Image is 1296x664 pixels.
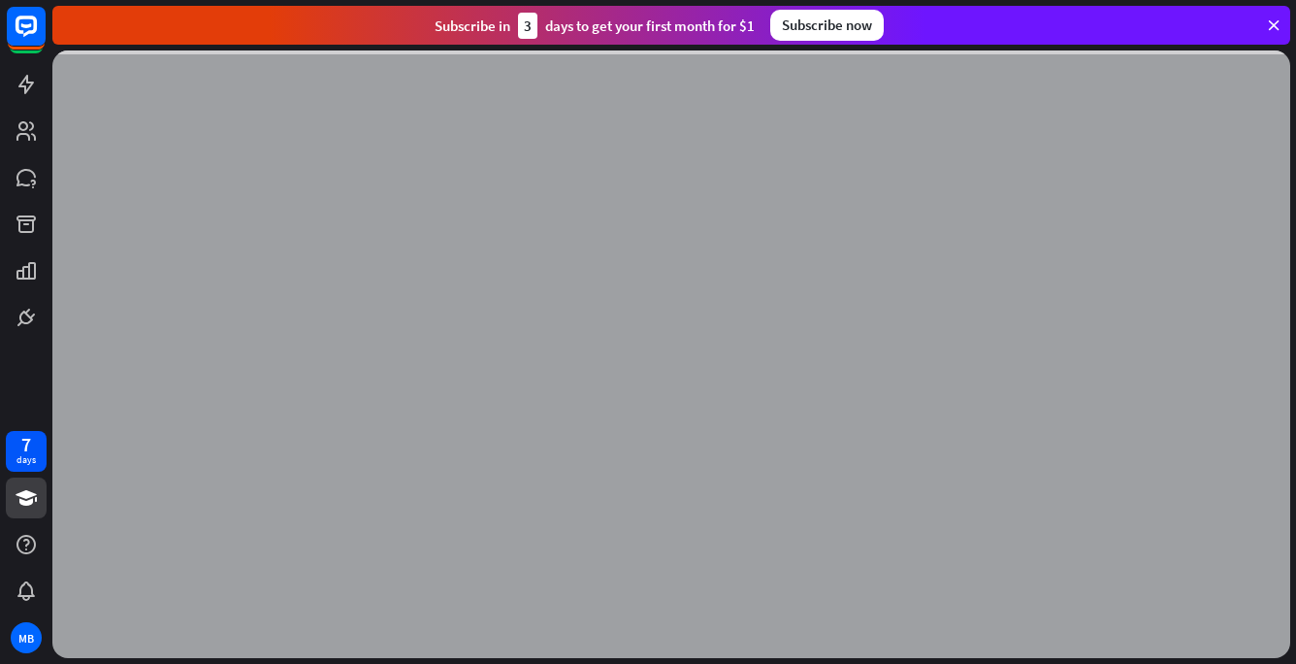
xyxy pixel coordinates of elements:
[770,10,884,41] div: Subscribe now
[21,436,31,453] div: 7
[16,453,36,467] div: days
[6,431,47,472] a: 7 days
[518,13,537,39] div: 3
[435,13,755,39] div: Subscribe in days to get your first month for $1
[11,622,42,653] div: MB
